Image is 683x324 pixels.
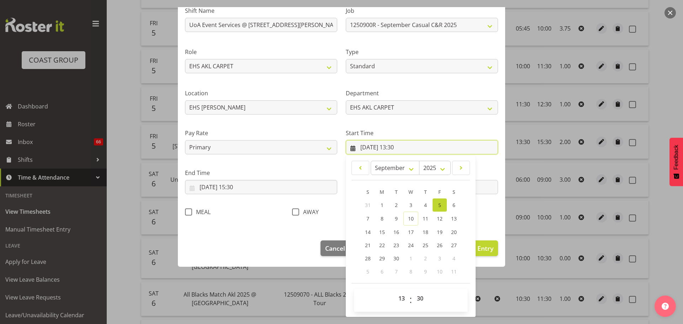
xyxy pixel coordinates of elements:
[408,215,414,222] span: 10
[381,215,383,222] span: 8
[447,212,461,225] a: 13
[365,229,371,235] span: 14
[325,244,345,253] span: Cancel
[393,229,399,235] span: 16
[433,212,447,225] a: 12
[389,239,403,252] a: 23
[447,225,461,239] a: 20
[437,229,443,235] span: 19
[375,239,389,252] a: 22
[185,6,337,15] label: Shift Name
[389,212,403,225] a: 9
[379,242,385,249] span: 22
[424,255,427,262] span: 2
[409,291,412,309] span: :
[361,239,375,252] a: 21
[403,239,418,252] a: 24
[451,229,457,235] span: 20
[418,239,433,252] a: 25
[451,268,457,275] span: 11
[365,202,371,208] span: 31
[395,268,398,275] span: 7
[185,169,337,177] label: End Time
[393,255,399,262] span: 30
[375,252,389,265] a: 29
[366,215,369,222] span: 7
[418,198,433,212] a: 4
[669,138,683,186] button: Feedback - Show survey
[452,202,455,208] span: 6
[346,140,498,154] input: Click to select...
[418,225,433,239] a: 18
[662,303,669,310] img: help-xxl-2.png
[361,252,375,265] a: 28
[361,212,375,225] a: 7
[192,208,211,216] span: MEAL
[381,268,383,275] span: 6
[403,225,418,239] a: 17
[395,202,398,208] span: 2
[299,208,319,216] span: AWAY
[447,239,461,252] a: 27
[451,215,457,222] span: 13
[438,202,441,208] span: 5
[346,48,498,56] label: Type
[433,225,447,239] a: 19
[433,198,447,212] a: 5
[389,225,403,239] a: 16
[361,225,375,239] a: 14
[437,268,443,275] span: 10
[447,198,461,212] a: 6
[403,212,418,225] a: 10
[366,268,369,275] span: 5
[424,268,427,275] span: 9
[365,242,371,249] span: 21
[423,242,428,249] span: 25
[375,198,389,212] a: 1
[365,255,371,262] span: 28
[403,198,418,212] a: 3
[185,180,337,194] input: Click to select...
[451,242,457,249] span: 27
[346,89,498,97] label: Department
[424,202,427,208] span: 4
[437,242,443,249] span: 26
[185,89,337,97] label: Location
[346,6,498,15] label: Job
[389,198,403,212] a: 2
[375,212,389,225] a: 8
[366,188,369,195] span: S
[409,268,412,275] span: 8
[673,145,679,170] span: Feedback
[381,202,383,208] span: 1
[438,255,441,262] span: 3
[452,188,455,195] span: S
[408,188,413,195] span: W
[393,242,399,249] span: 23
[395,215,398,222] span: 9
[423,229,428,235] span: 18
[423,215,428,222] span: 11
[375,225,389,239] a: 15
[379,255,385,262] span: 29
[321,240,350,256] button: Cancel
[389,252,403,265] a: 30
[346,129,498,137] label: Start Time
[408,242,414,249] span: 24
[424,188,427,195] span: T
[409,255,412,262] span: 1
[438,188,441,195] span: F
[437,215,443,222] span: 12
[408,229,414,235] span: 17
[452,255,455,262] span: 4
[418,212,433,225] a: 11
[395,188,398,195] span: T
[409,202,412,208] span: 3
[185,48,337,56] label: Role
[185,18,337,32] input: Shift Name
[185,129,337,137] label: Pay Rate
[380,188,384,195] span: M
[454,244,493,253] span: Update Entry
[379,229,385,235] span: 15
[433,239,447,252] a: 26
